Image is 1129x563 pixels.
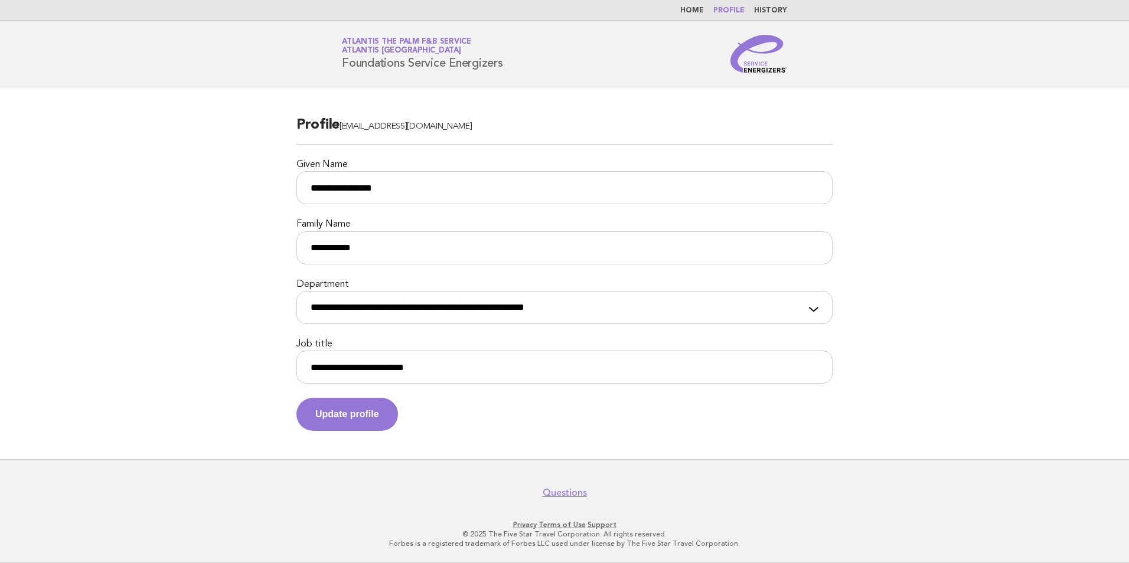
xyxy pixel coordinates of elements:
label: Family Name [296,218,833,231]
a: Support [588,521,616,529]
img: Service Energizers [730,35,787,73]
p: · · [203,520,926,529]
span: [EMAIL_ADDRESS][DOMAIN_NAME] [340,122,472,131]
a: Terms of Use [539,521,586,529]
label: Given Name [296,159,833,171]
span: Atlantis [GEOGRAPHIC_DATA] [342,47,461,55]
h2: Profile [296,116,833,145]
button: Update profile [296,398,398,431]
label: Department [296,279,833,291]
a: Home [680,7,704,14]
a: Privacy [513,521,537,529]
a: Atlantis the Palm F&B ServiceAtlantis [GEOGRAPHIC_DATA] [342,38,471,54]
p: © 2025 The Five Star Travel Corporation. All rights reserved. [203,529,926,539]
p: Forbes is a registered trademark of Forbes LLC used under license by The Five Star Travel Corpora... [203,539,926,548]
label: Job title [296,338,833,351]
a: History [754,7,787,14]
a: Profile [713,7,745,14]
a: Questions [543,487,587,499]
h1: Foundations Service Energizers [342,38,503,69]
